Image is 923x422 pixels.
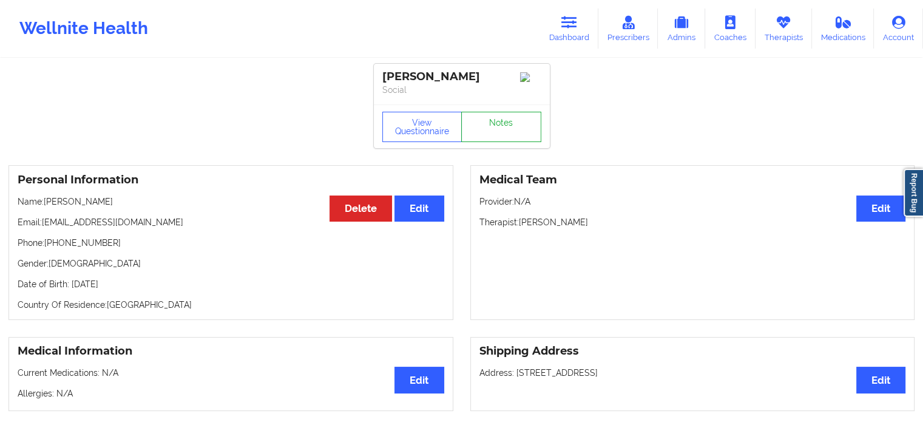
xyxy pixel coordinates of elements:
[18,299,444,311] p: Country Of Residence: [GEOGRAPHIC_DATA]
[18,367,444,379] p: Current Medications: N/A
[18,216,444,228] p: Email: [EMAIL_ADDRESS][DOMAIN_NAME]
[479,344,906,358] h3: Shipping Address
[598,9,658,49] a: Prescribers
[540,9,598,49] a: Dashboard
[18,237,444,249] p: Phone: [PHONE_NUMBER]
[382,84,541,96] p: Social
[856,367,905,393] button: Edit
[874,9,923,49] a: Account
[394,367,444,393] button: Edit
[382,70,541,84] div: [PERSON_NAME]
[394,196,444,222] button: Edit
[18,173,444,187] h3: Personal Information
[18,196,444,208] p: Name: [PERSON_NAME]
[479,173,906,187] h3: Medical Team
[382,112,462,142] button: View Questionnaire
[479,367,906,379] p: Address: [STREET_ADDRESS]
[658,9,705,49] a: Admins
[479,196,906,208] p: Provider: N/A
[18,344,444,358] h3: Medical Information
[330,196,392,222] button: Delete
[812,9,874,49] a: Medications
[461,112,541,142] a: Notes
[904,169,923,217] a: Report Bug
[520,72,541,82] img: Image%2Fplaceholer-image.png
[705,9,756,49] a: Coaches
[856,196,905,222] button: Edit
[18,387,444,400] p: Allergies: N/A
[756,9,812,49] a: Therapists
[18,257,444,270] p: Gender: [DEMOGRAPHIC_DATA]
[18,278,444,290] p: Date of Birth: [DATE]
[479,216,906,228] p: Therapist: [PERSON_NAME]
